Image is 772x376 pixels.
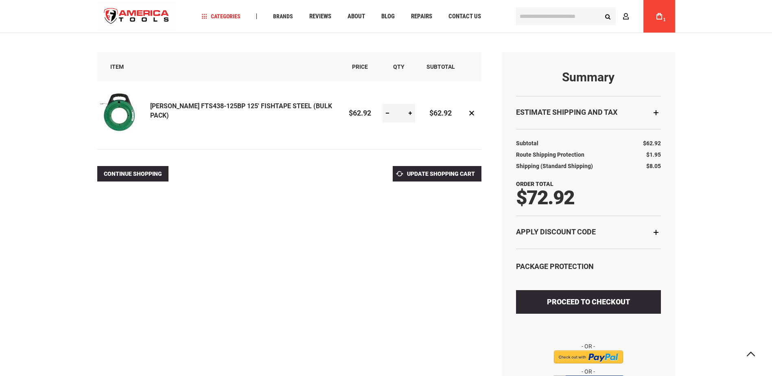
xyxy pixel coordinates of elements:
span: Subtotal [426,63,455,70]
a: store logo [97,1,176,32]
span: $8.05 [646,163,661,169]
button: Update Shopping Cart [393,166,481,181]
span: 1 [663,17,666,22]
span: Proceed to Checkout [547,297,630,306]
span: Update Shopping Cart [407,171,475,177]
span: $1.95 [646,151,661,158]
iframe: PayPal Message 1 [516,322,661,330]
span: $72.92 [516,186,574,209]
th: Route Shipping Protection [516,149,588,160]
a: Continue Shopping [97,166,168,181]
button: Proceed to Checkout [516,290,661,314]
span: Reviews [309,13,331,20]
strong: Order Total [516,181,553,187]
th: Subtotal [516,138,542,149]
span: Contact Us [448,13,481,20]
span: $62.92 [643,140,661,146]
a: Contact Us [445,11,485,22]
strong: Estimate Shipping and Tax [516,108,617,116]
a: Repairs [407,11,436,22]
a: Brands [269,11,297,22]
a: About [344,11,369,22]
div: Package Protection [516,261,661,272]
span: Continue Shopping [104,171,162,177]
span: Categories [201,13,241,19]
span: Brands [273,13,293,19]
span: (Standard Shipping) [540,163,593,169]
span: Repairs [411,13,432,20]
span: Qty [393,63,405,70]
a: [PERSON_NAME] FTS438-125BP 125' FISHTAPE STEEL (BULK PACK) [150,102,332,119]
span: $62.92 [429,109,452,117]
button: Search [600,9,616,24]
span: About [348,13,365,20]
img: America Tools [97,1,176,32]
a: Blog [378,11,398,22]
iframe: Secure express checkout frame [514,339,663,342]
strong: Summary [516,70,661,84]
span: Shipping [516,163,539,169]
a: GREENLEE FTS438-125BP 125' FISHTAPE STEEL (BULK PACK) [97,92,150,135]
span: $62.92 [349,109,371,117]
span: Item [110,63,124,70]
span: Blog [381,13,395,20]
a: Reviews [306,11,335,22]
img: GREENLEE FTS438-125BP 125' FISHTAPE STEEL (BULK PACK) [97,92,138,133]
a: Categories [198,11,244,22]
span: Price [352,63,368,70]
strong: Apply Discount Code [516,227,596,236]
